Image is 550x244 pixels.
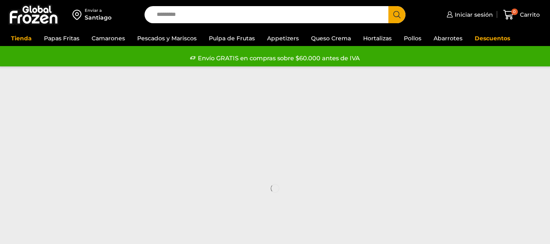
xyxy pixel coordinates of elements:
[263,31,303,46] a: Appetizers
[453,11,493,19] span: Iniciar sesión
[307,31,355,46] a: Queso Crema
[85,13,112,22] div: Santiago
[511,9,518,15] span: 0
[40,31,83,46] a: Papas Fritas
[388,6,405,23] button: Search button
[7,31,36,46] a: Tienda
[501,5,542,24] a: 0 Carrito
[429,31,467,46] a: Abarrotes
[445,7,493,23] a: Iniciar sesión
[205,31,259,46] a: Pulpa de Frutas
[88,31,129,46] a: Camarones
[359,31,396,46] a: Hortalizas
[400,31,425,46] a: Pollos
[471,31,514,46] a: Descuentos
[133,31,201,46] a: Pescados y Mariscos
[518,11,540,19] span: Carrito
[85,8,112,13] div: Enviar a
[72,8,85,22] img: address-field-icon.svg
